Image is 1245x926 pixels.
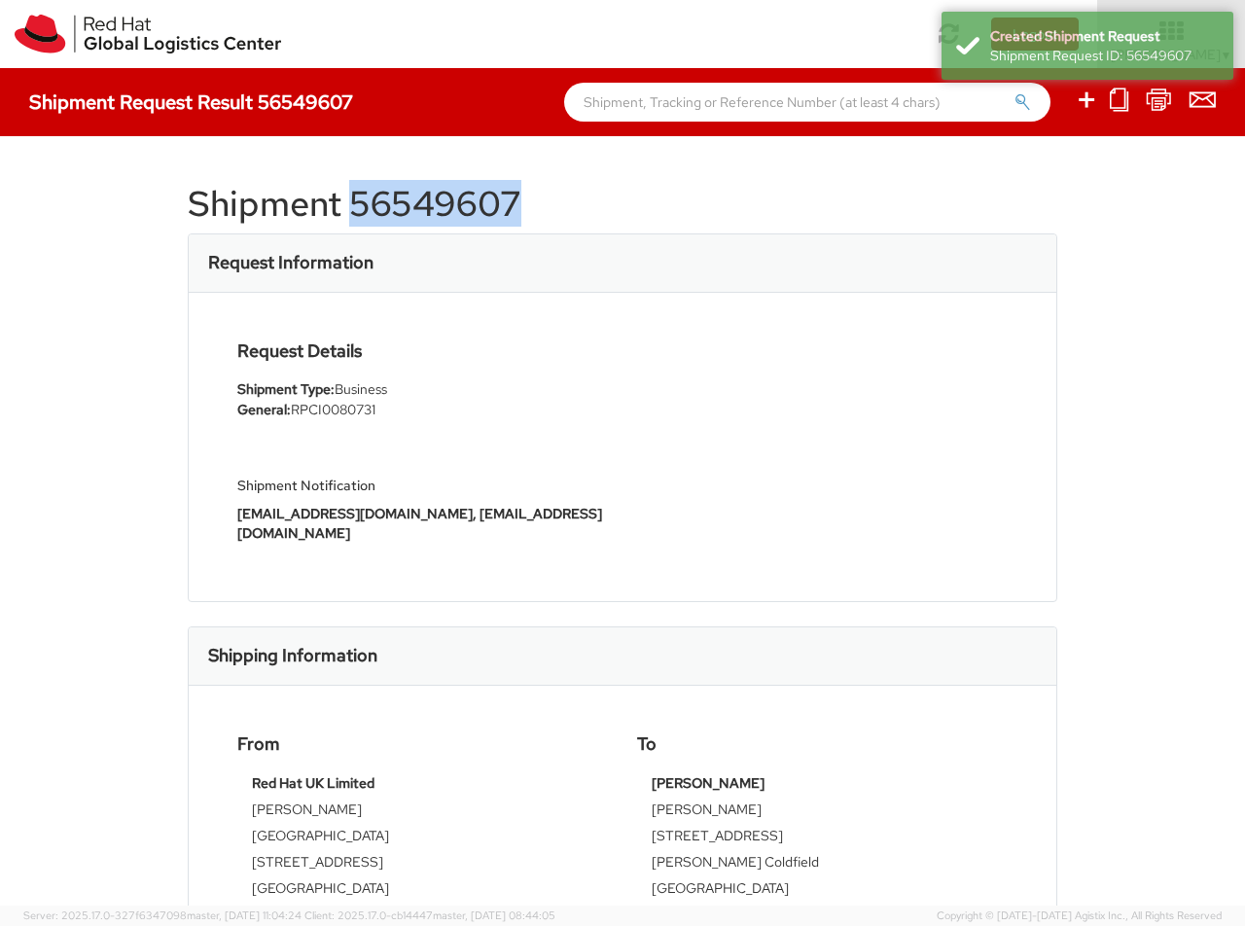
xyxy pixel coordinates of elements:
[652,774,765,792] strong: [PERSON_NAME]
[237,734,608,754] h4: From
[237,401,291,418] strong: General:
[990,26,1219,46] div: Created Shipment Request
[937,908,1222,924] span: Copyright © [DATE]-[DATE] Agistix Inc., All Rights Reserved
[15,15,281,53] img: rh-logistics-00dfa346123c4ec078e1.svg
[23,908,302,922] span: Server: 2025.17.0-327f6347098
[304,908,555,922] span: Client: 2025.17.0-cb14447
[237,479,608,493] h5: Shipment Notification
[637,734,1008,754] h4: To
[252,774,374,792] strong: Red Hat UK Limited
[652,852,993,878] td: [PERSON_NAME] Coldfield
[252,878,593,905] td: [GEOGRAPHIC_DATA]
[208,253,373,272] h3: Request Information
[208,646,377,665] h3: Shipping Information
[237,341,608,361] h4: Request Details
[237,505,602,542] strong: [EMAIL_ADDRESS][DOMAIN_NAME], [EMAIL_ADDRESS][DOMAIN_NAME]
[990,46,1219,65] div: Shipment Request ID: 56549607
[252,800,593,826] td: [PERSON_NAME]
[652,878,993,905] td: [GEOGRAPHIC_DATA]
[188,185,1057,224] h1: Shipment 56549607
[187,908,302,922] span: master, [DATE] 11:04:24
[237,380,335,398] strong: Shipment Type:
[237,379,608,400] li: Business
[252,826,593,852] td: [GEOGRAPHIC_DATA]
[237,400,608,420] li: RPCI0080731
[29,91,353,113] h4: Shipment Request Result 56549607
[252,852,593,878] td: [STREET_ADDRESS]
[652,826,993,852] td: [STREET_ADDRESS]
[433,908,555,922] span: master, [DATE] 08:44:05
[564,83,1050,122] input: Shipment, Tracking or Reference Number (at least 4 chars)
[652,800,993,826] td: [PERSON_NAME]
